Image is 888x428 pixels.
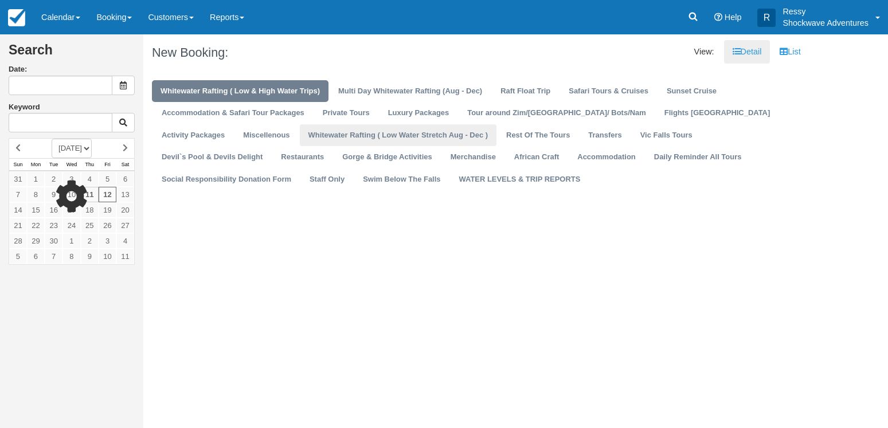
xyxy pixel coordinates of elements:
[658,80,725,103] a: Sunset Cruise
[686,40,723,64] li: View:
[334,146,440,168] a: Gorge & Bridge Activities
[580,124,630,147] a: Transfers
[153,102,313,124] a: Accommodation & Safari Tour Packages
[380,102,458,124] a: Luxury Packages
[314,102,378,124] a: Private Tours
[757,9,776,27] div: R
[9,43,135,64] h2: Search
[442,146,504,168] a: Merchandise
[569,146,644,168] a: Accommodation
[234,124,298,147] a: Miscellenous
[330,80,491,103] a: Multi Day Whitewater Rafting (Aug - Dec)
[724,40,770,64] a: Detail
[9,64,135,75] label: Date:
[783,17,869,29] p: Shockwave Adventures
[152,80,328,103] a: Whitewater Rafting ( Low & High Water Trips)
[492,80,559,103] a: Raft Float Trip
[783,6,869,17] p: Ressy
[725,13,742,22] span: Help
[459,102,655,124] a: Tour around Zim/[GEOGRAPHIC_DATA]/ Bots/Nam
[9,103,40,111] label: Keyword
[771,40,809,64] a: List
[632,124,701,147] a: Vic Falls Tours
[560,80,657,103] a: Safari Tours & Cruises
[300,124,497,147] a: Whitewater Rafting ( Low Water Stretch Aug - Dec )
[451,168,589,191] a: WATER LEVELS & TRIP REPORTS
[714,13,722,21] i: Help
[153,168,300,191] a: Social Responsibility Donation Form
[153,124,233,147] a: Activity Packages
[301,168,353,191] a: Staff Only
[8,9,25,26] img: checkfront-main-nav-mini-logo.png
[99,187,116,202] a: 12
[153,146,271,168] a: Devil`s Pool & Devils Delight
[152,46,468,60] h1: New Booking:
[272,146,332,168] a: Restaurants
[506,146,568,168] a: African Craft
[498,124,578,147] a: Rest Of The Tours
[646,146,750,168] a: Daily Reminder All Tours
[354,168,449,191] a: Swim Below The Falls
[656,102,779,124] a: Flights [GEOGRAPHIC_DATA]
[112,113,135,132] button: Keyword Search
